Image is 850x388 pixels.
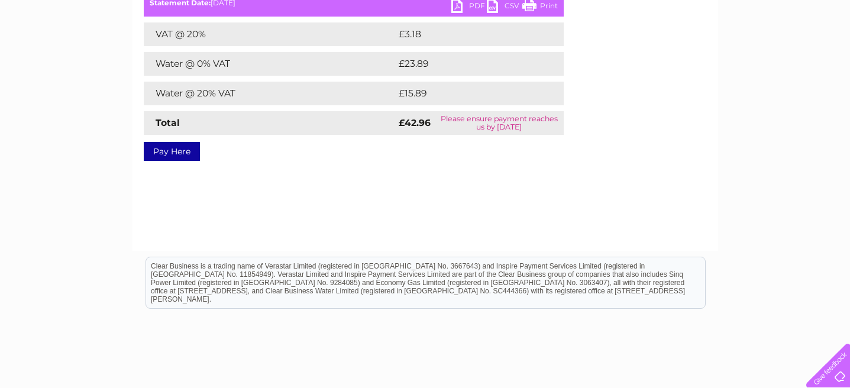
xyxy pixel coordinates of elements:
[144,142,200,161] a: Pay Here
[156,117,180,128] strong: Total
[396,22,535,46] td: £3.18
[435,111,563,135] td: Please ensure payment reaches us by [DATE]
[144,82,396,105] td: Water @ 20% VAT
[396,52,540,76] td: £23.89
[642,50,664,59] a: Water
[627,6,709,21] a: 0333 014 3131
[144,22,396,46] td: VAT @ 20%
[30,31,90,67] img: logo.png
[144,52,396,76] td: Water @ 0% VAT
[811,50,839,59] a: Log out
[671,50,697,59] a: Energy
[747,50,764,59] a: Blog
[396,82,539,105] td: £15.89
[704,50,740,59] a: Telecoms
[771,50,800,59] a: Contact
[399,117,431,128] strong: £42.96
[146,7,705,57] div: Clear Business is a trading name of Verastar Limited (registered in [GEOGRAPHIC_DATA] No. 3667643...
